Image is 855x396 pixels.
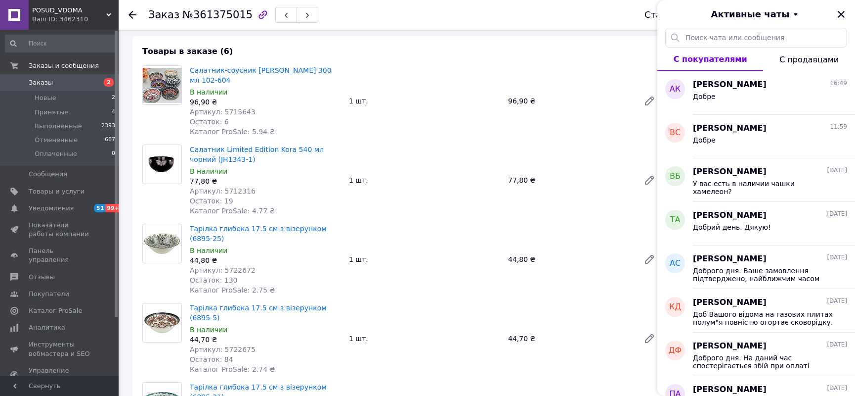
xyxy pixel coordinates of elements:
[190,286,275,294] span: Каталог ProSale: 2.75 ₴
[190,128,275,136] span: Каталог ProSale: 5.94 ₴
[640,329,659,348] a: Редактировать
[29,323,65,332] span: Аналитика
[670,258,681,269] span: АС
[5,35,116,52] input: Поиск
[693,310,833,326] span: Доб Вашого відома на газових плитах полум"я повністю огортає сковорідку. І тому у [GEOGRAPHIC_DAT...
[504,94,636,108] div: 96,90 ₴
[190,266,256,274] span: Артикул: 5722672
[190,326,227,334] span: В наличии
[693,267,833,283] span: Доброго дня. Ваше замовлення підтверджено, найближчим часом посилка вирушить до [GEOGRAPHIC_DATA]...
[35,108,69,117] span: Принятые
[345,252,504,266] div: 1 шт.
[779,55,839,64] span: С продавцами
[504,173,636,187] div: 77,80 ₴
[674,54,747,64] span: С покупателями
[693,136,716,144] span: Добре
[35,122,82,131] span: Выполненные
[182,9,253,21] span: №361375015
[29,221,91,239] span: Показатели работы компании
[504,252,636,266] div: 44,80 ₴
[657,333,855,376] button: ДФ[PERSON_NAME][DATE]Доброго дня. На даний час спостерігається збій при оплаті промОплатою.
[669,345,682,356] span: ДФ
[29,78,53,87] span: Заказы
[665,28,847,48] input: Поиск чата или сообщения
[190,167,227,175] span: В наличии
[105,204,122,212] span: 99+
[657,48,763,71] button: С покупателями
[29,61,99,70] span: Заказы и сообщения
[143,68,181,103] img: Салатник-cоусник Olens Тригір'я 300 мл 102-604
[190,88,227,96] span: В наличии
[143,303,181,342] img: Тарілка глибока 17.5 см з візерунком (6895-5)
[29,187,85,196] span: Товары и услуги
[190,346,256,353] span: Артикул: 5722675
[104,78,114,87] span: 2
[148,9,179,21] span: Заказ
[32,6,106,15] span: POSUD_VDOMA
[657,158,855,202] button: ВБ[PERSON_NAME][DATE]У вас есть в наличии чашки хамелеон?
[94,204,105,212] span: 51
[830,79,847,88] span: 16:49
[827,384,847,393] span: [DATE]
[190,176,341,186] div: 77,80 ₴
[693,223,771,231] span: Добрий день. Дякую!
[190,97,341,107] div: 96,90 ₴
[693,93,716,100] span: Добре
[29,306,82,315] span: Каталог ProSale
[693,180,833,196] span: У вас есть в наличии чашки хамелеон?
[29,366,91,384] span: Управление сайтом
[29,340,91,358] span: Инструменты вебмастера и SEO
[112,94,115,102] span: 2
[143,224,181,263] img: Тарілка глибока 17.5 см з візерунком (6895-25)
[827,210,847,218] span: [DATE]
[693,253,767,265] span: [PERSON_NAME]
[657,289,855,333] button: КД[PERSON_NAME][DATE]Доб Вашого відома на газових плитах полум"я повністю огортає сковорідку. І т...
[504,332,636,346] div: 44,70 ₴
[670,84,681,95] span: АК
[669,301,681,313] span: КД
[190,304,327,322] a: Тарілка глибока 17.5 см з візерунком (6895-5)
[670,214,681,226] span: ТА
[345,332,504,346] div: 1 шт.
[112,108,115,117] span: 4
[32,15,119,24] div: Ваш ID: 3462310
[693,79,767,91] span: [PERSON_NAME]
[190,207,275,215] span: Каталог ProSale: 4.77 ₴
[657,246,855,289] button: АС[PERSON_NAME][DATE]Доброго дня. Ваше замовлення підтверджено, найближчим часом посилка вирушить...
[190,197,233,205] span: Остаток: 19
[763,48,855,71] button: С продавцами
[35,149,77,158] span: Оплаченные
[830,123,847,131] span: 11:59
[670,171,681,182] span: ВБ
[29,247,91,264] span: Панель управления
[190,225,327,243] a: Тарілка глибока 17.5 см з візерунком (6895-25)
[112,149,115,158] span: 0
[685,8,827,21] button: Активные чаты
[640,91,659,111] a: Редактировать
[143,148,181,181] img: Салатник Limited Edition Kora 540 мл чорний (JH1343-1)
[835,8,847,20] button: Закрыть
[693,354,833,370] span: Доброго дня. На даний час спостерігається збій при оплаті промОплатою.
[827,341,847,349] span: [DATE]
[190,146,324,163] a: Салатник Limited Edition Kora 540 мл чорний (JH1343-1)
[190,335,341,345] div: 44,70 ₴
[657,71,855,115] button: АК[PERSON_NAME]16:49Добре
[827,166,847,175] span: [DATE]
[35,136,78,145] span: Отмененные
[190,255,341,265] div: 44,80 ₴
[190,66,332,84] a: Салатник-cоусник [PERSON_NAME] 300 мл 102-604
[35,94,56,102] span: Новые
[29,170,67,179] span: Сообщения
[142,47,233,56] span: Товары в заказе (6)
[670,127,681,139] span: ВС
[640,170,659,190] a: Редактировать
[693,166,767,178] span: [PERSON_NAME]
[693,297,767,308] span: [PERSON_NAME]
[101,122,115,131] span: 2393
[190,187,256,195] span: Артикул: 5712316
[827,297,847,305] span: [DATE]
[190,355,233,363] span: Остаток: 84
[345,173,504,187] div: 1 шт.
[693,341,767,352] span: [PERSON_NAME]
[657,202,855,246] button: ТА[PERSON_NAME][DATE]Добрий день. Дякую!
